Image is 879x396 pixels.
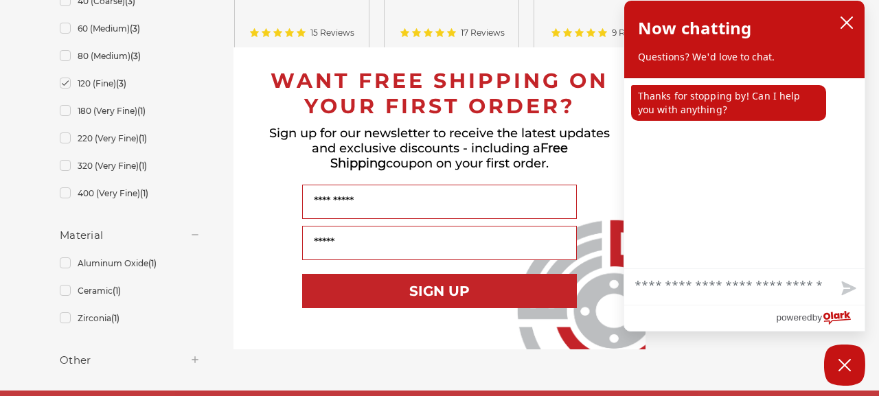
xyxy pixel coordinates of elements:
[271,68,608,119] span: WANT FREE SHIPPING ON YOUR FIRST ORDER?
[776,309,812,326] span: powered
[302,274,577,308] button: SIGN UP
[824,345,865,386] button: Close Chatbox
[836,12,858,33] button: close chatbox
[330,141,568,171] span: Free Shipping
[638,50,851,64] p: Questions? We'd love to chat.
[830,273,865,305] button: Send message
[631,85,826,121] p: Thanks for stopping by! Can I help you with anything?
[812,309,822,326] span: by
[638,14,751,42] h2: Now chatting
[269,126,610,171] span: Sign up for our newsletter to receive the latest updates and exclusive discounts - including a co...
[776,305,865,331] a: Powered by Olark
[624,78,865,268] div: chat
